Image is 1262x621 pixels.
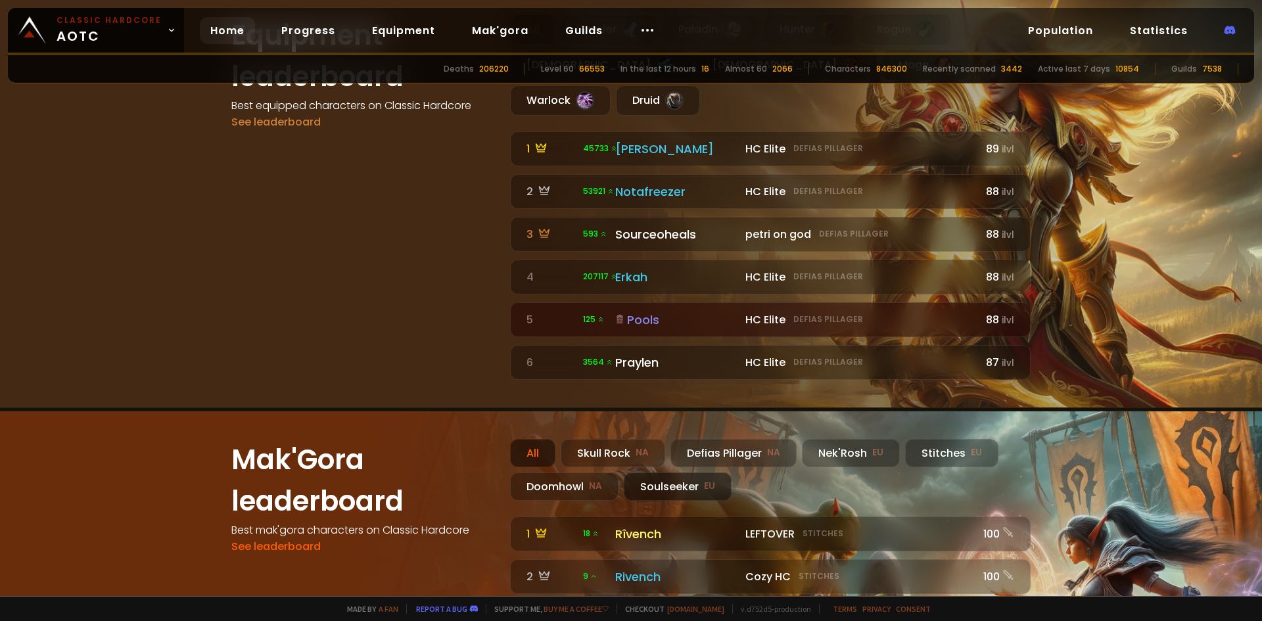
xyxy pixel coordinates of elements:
[825,63,871,75] div: Characters
[980,311,1014,328] div: 88
[231,539,321,554] a: See leaderboard
[971,446,982,459] small: EU
[1171,63,1197,75] div: Guilds
[923,63,996,75] div: Recently scanned
[526,141,575,157] div: 1
[583,228,607,240] span: 593
[896,604,931,614] a: Consent
[510,559,1031,594] a: 2 9RivenchCozy HCStitches100
[732,604,811,614] span: v. d752d5 - production
[583,185,615,197] span: 53921
[526,354,575,371] div: 6
[745,141,972,157] div: HC Elite
[231,439,494,522] h1: Mak'Gora leaderboard
[1115,63,1139,75] div: 10854
[793,185,863,197] small: Defias Pillager
[793,313,863,325] small: Defias Pillager
[616,85,700,116] div: Druid
[704,480,715,493] small: EU
[615,140,737,158] div: [PERSON_NAME]
[510,302,1031,337] a: 5 125 Pools HC EliteDefias Pillager88ilvl
[615,354,737,371] div: Praylen
[980,183,1014,200] div: 88
[833,604,857,614] a: Terms
[670,439,797,467] div: Defias Pillager
[486,604,609,614] span: Support me,
[980,354,1014,371] div: 87
[379,604,398,614] a: a fan
[510,439,555,467] div: All
[1001,63,1022,75] div: 3442
[624,472,732,501] div: Soulseeker
[615,268,737,286] div: Erkah
[416,604,467,614] a: Report a bug
[799,570,839,582] small: Stitches
[583,313,605,325] span: 125
[583,271,618,283] span: 207117
[510,217,1031,252] a: 3 593 Sourceoheals petri on godDefias Pillager88ilvl
[479,63,509,75] div: 206220
[526,311,575,328] div: 5
[819,228,889,240] small: Defias Pillager
[583,528,599,540] span: 18
[667,604,724,614] a: [DOMAIN_NAME]
[1002,357,1014,369] small: ilvl
[526,568,575,585] div: 2
[510,472,619,501] div: Doomhowl
[767,446,780,459] small: NA
[555,17,613,44] a: Guilds
[1002,271,1014,284] small: ilvl
[510,345,1031,380] a: 6 3564 Praylen HC EliteDefias Pillager87ilvl
[461,17,539,44] a: Mak'gora
[872,446,883,459] small: EU
[362,17,446,44] a: Equipment
[980,526,1014,542] div: 100
[803,528,843,540] small: Stitches
[561,439,665,467] div: Skull Rock
[544,604,609,614] a: Buy me a coffee
[1002,143,1014,156] small: ilvl
[862,604,891,614] a: Privacy
[510,85,611,116] div: Warlock
[526,226,575,242] div: 3
[980,141,1014,157] div: 89
[876,63,907,75] div: 846300
[615,311,737,329] div: Pools
[1002,229,1014,241] small: ilvl
[980,568,1014,585] div: 100
[617,604,724,614] span: Checkout
[444,63,474,75] div: Deaths
[745,354,972,371] div: HC Elite
[8,8,184,53] a: Classic HardcoreAOTC
[271,17,346,44] a: Progress
[745,226,972,242] div: petri on god
[980,226,1014,242] div: 88
[57,14,162,46] span: AOTC
[57,14,162,26] small: Classic Hardcore
[701,63,709,75] div: 16
[541,63,574,75] div: Level 60
[615,568,737,586] div: Rivench
[636,446,649,459] small: NA
[745,568,972,585] div: Cozy HC
[200,17,255,44] a: Home
[526,526,575,542] div: 1
[615,525,737,543] div: Rîvench
[510,260,1031,294] a: 4 207117 Erkah HC EliteDefias Pillager88ilvl
[526,269,575,285] div: 4
[1002,314,1014,327] small: ilvl
[510,174,1031,209] a: 2 53921 Notafreezer HC EliteDefias Pillager88ilvl
[725,63,767,75] div: Almost 60
[589,480,602,493] small: NA
[510,517,1031,551] a: 1 18 RîvenchLEFTOVERStitches100
[583,570,597,582] span: 9
[745,269,972,285] div: HC Elite
[980,269,1014,285] div: 88
[793,271,863,283] small: Defias Pillager
[510,131,1031,166] a: 1 45733 [PERSON_NAME] HC EliteDefias Pillager89ilvl
[620,63,696,75] div: In the last 12 hours
[526,183,575,200] div: 2
[583,356,613,368] span: 3564
[615,183,737,200] div: Notafreezer
[1119,17,1198,44] a: Statistics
